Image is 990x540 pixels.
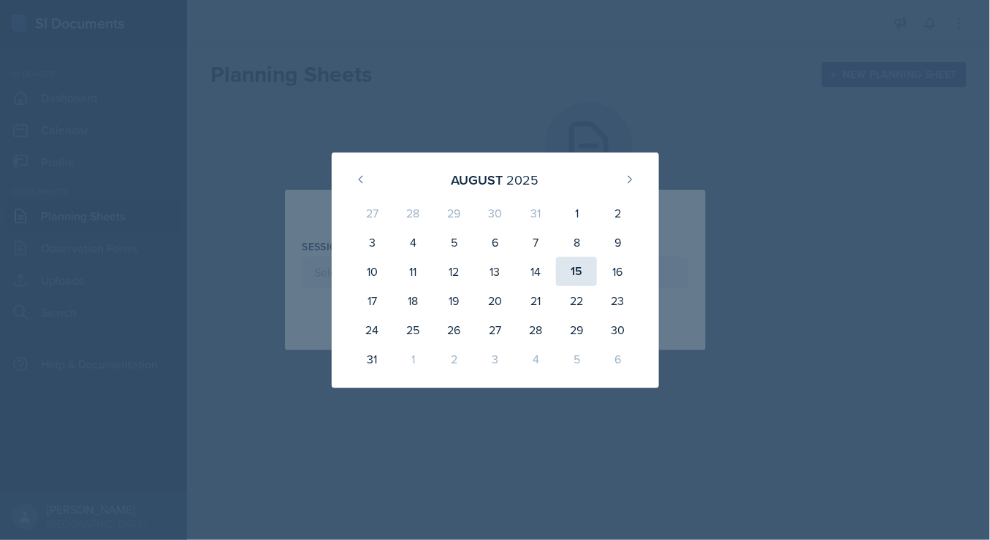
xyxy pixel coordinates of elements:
[352,344,393,374] div: 31
[597,257,638,286] div: 16
[433,257,474,286] div: 12
[392,315,433,344] div: 25
[556,228,597,257] div: 8
[392,344,433,374] div: 1
[352,315,393,344] div: 24
[474,228,515,257] div: 6
[515,315,556,344] div: 28
[452,170,503,190] div: August
[556,198,597,228] div: 1
[352,286,393,315] div: 17
[597,315,638,344] div: 30
[392,228,433,257] div: 4
[392,257,433,286] div: 11
[352,257,393,286] div: 10
[392,198,433,228] div: 28
[474,315,515,344] div: 27
[597,198,638,228] div: 2
[474,286,515,315] div: 20
[392,286,433,315] div: 18
[433,344,474,374] div: 2
[515,198,556,228] div: 31
[515,344,556,374] div: 4
[507,170,539,190] div: 2025
[597,228,638,257] div: 9
[433,198,474,228] div: 29
[556,344,597,374] div: 5
[597,344,638,374] div: 6
[474,198,515,228] div: 30
[352,228,393,257] div: 3
[597,286,638,315] div: 23
[556,286,597,315] div: 22
[474,257,515,286] div: 13
[352,198,393,228] div: 27
[515,257,556,286] div: 14
[515,286,556,315] div: 21
[433,315,474,344] div: 26
[433,228,474,257] div: 5
[433,286,474,315] div: 19
[515,228,556,257] div: 7
[556,315,597,344] div: 29
[474,344,515,374] div: 3
[556,257,597,286] div: 15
